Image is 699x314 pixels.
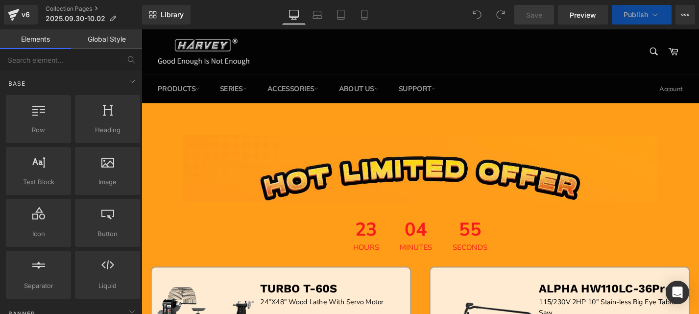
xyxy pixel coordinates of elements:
[124,48,198,78] a: ACCESSORIES
[331,228,368,236] span: Seconds
[675,5,695,24] button: More
[71,29,142,49] a: Global Style
[624,11,648,19] span: Publish
[46,15,105,23] span: 2025.09.30-10.02
[274,228,309,236] span: Minutes
[126,268,208,283] b: TURBO T-60S
[126,284,281,295] p: 24"X48" Wood Lathe With Servo Motor
[329,5,353,24] a: Tablet
[612,5,672,24] button: Publish
[78,281,137,291] span: Liquid
[422,268,564,283] b: ALPHA HW110LC-36Pro
[331,203,368,228] span: 55
[282,5,306,24] a: Desktop
[306,5,329,24] a: Laptop
[526,10,542,20] span: Save
[17,10,115,38] img: Harvey Woodworking
[558,5,608,24] a: Preview
[78,177,137,187] span: Image
[274,203,309,228] span: 04
[78,125,137,135] span: Heading
[9,177,68,187] span: Text Block
[161,10,184,19] span: Library
[46,5,142,13] a: Collection Pages
[570,10,596,20] span: Preview
[142,5,191,24] a: New Library
[9,281,68,291] span: Separator
[9,229,68,239] span: Icon
[264,48,322,78] a: SUPPORT
[353,5,376,24] a: Mobile
[225,203,253,228] span: 23
[200,48,262,78] a: ABOUT US
[20,8,32,21] div: v6
[7,48,72,78] a: PRODUCTS
[73,48,122,78] a: SERIES
[422,284,577,307] p: 115/230V 2HP 10" Stain-less Big Eye Table Saw
[78,229,137,239] span: Button
[491,5,510,24] button: Redo
[666,281,689,304] div: Open Intercom Messenger
[546,49,580,78] a: Account
[7,79,26,88] span: Base
[4,5,38,24] a: v6
[467,5,487,24] button: Undo
[9,125,68,135] span: Row
[225,228,253,236] span: Hours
